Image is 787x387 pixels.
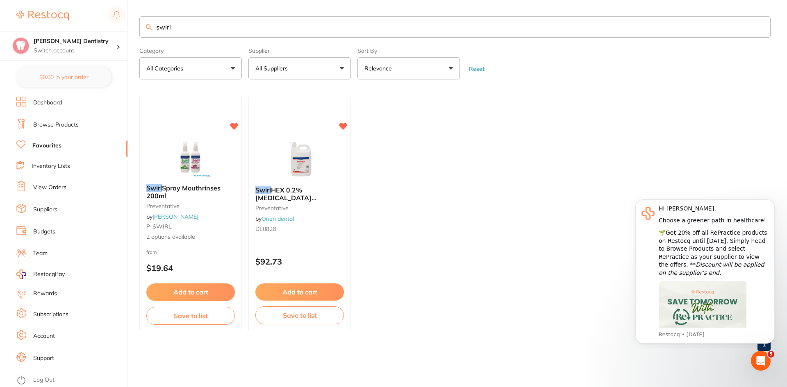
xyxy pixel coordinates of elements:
[146,184,221,199] span: Spray Mouthrinses 200ml
[623,192,787,349] iframe: Intercom notifications message
[273,139,326,180] img: Swirl HEX 0.2% Chlorhexidine Mouth Rinse, 5L Pump Bottle
[768,351,774,358] span: 5
[16,6,69,25] a: Restocq Logo
[255,64,291,72] p: All Suppliers
[146,184,162,192] em: Swirl
[357,48,460,54] label: Sort By
[164,137,217,178] img: Swirl Spray Mouthrinses 200ml
[33,183,66,192] a: View Orders
[33,354,54,362] a: Support
[33,332,55,340] a: Account
[146,213,198,220] span: by
[32,142,61,150] a: Favourites
[255,205,344,211] small: preventative
[139,48,242,54] label: Category
[146,283,235,301] button: Add to cart
[255,306,344,324] button: Save to list
[34,37,116,45] h4: Ashmore Dentistry
[255,225,276,233] span: DL0828
[255,186,344,201] b: Swirl HEX 0.2% Chlorhexidine Mouth Rinse, 5L Pump Bottle
[466,65,487,72] button: Reset
[152,213,198,220] a: [PERSON_NAME]
[33,121,79,129] a: Browse Products
[33,310,68,319] a: Subscriptions
[33,99,62,107] a: Dashboard
[33,376,55,384] a: Log Out
[16,374,125,387] button: Log Out
[146,233,235,241] span: 2 options available
[139,57,242,79] button: All Categories
[255,215,294,222] span: by
[262,215,294,222] a: Orien dental
[364,64,395,72] p: Relevance
[16,269,65,279] a: RestocqPay
[139,16,771,38] input: Search Favourite Products
[255,283,344,301] button: Add to cart
[32,162,70,170] a: Inventory Lists
[33,249,48,258] a: Team
[33,228,55,236] a: Budgets
[13,38,29,54] img: Ashmore Dentistry
[146,184,235,199] b: Swirl Spray Mouthrinses 200ml
[146,64,187,72] p: All Categories
[255,257,344,266] p: $92.73
[146,223,172,230] span: P-SWIRL
[255,186,343,217] span: HEX 0.2% [MEDICAL_DATA] [MEDICAL_DATA], 5L Pump Bottle
[34,47,116,55] p: Switch account
[16,11,69,20] img: Restocq Logo
[146,263,235,273] p: $19.64
[33,290,57,298] a: Rewards
[33,270,65,278] span: RestocqPay
[751,351,771,371] iframe: Intercom live chat
[146,203,235,209] small: preventative
[255,186,271,194] em: Swirl
[33,206,57,214] a: Suppliers
[16,67,111,87] button: $0.00 in your order
[146,307,235,325] button: Save to list
[146,249,157,255] span: from
[248,48,351,54] label: Supplier
[248,57,351,79] button: All Suppliers
[16,269,26,279] img: RestocqPay
[357,57,460,79] button: Relevance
